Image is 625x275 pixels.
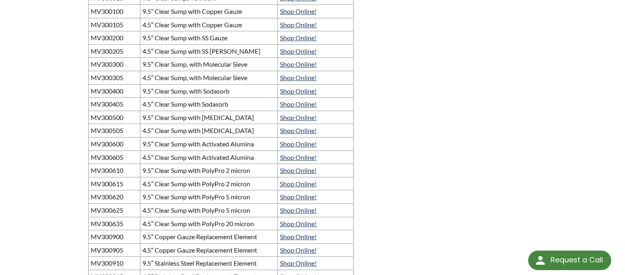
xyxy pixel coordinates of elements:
td: 4.5″ Clear Sump with Activated Alumina [140,151,278,164]
a: Shop Online! [280,127,317,134]
a: Shop Online! [280,246,317,254]
a: Shop Online! [280,206,317,214]
td: 4.5″ Clear Sump with SS [PERSON_NAME] [140,44,278,58]
td: MV300200 [88,31,140,45]
td: MV300205 [88,44,140,58]
td: 4.5″ Clear Sump, with Molecular Sieve [140,71,278,84]
td: MV300615 [88,177,140,190]
a: Shop Online! [280,153,317,161]
td: 9.5″ Clear Sump with [MEDICAL_DATA] [140,111,278,124]
a: Shop Online! [280,193,317,201]
a: Shop Online! [280,7,317,15]
td: MV300405 [88,98,140,111]
td: MV300635 [88,217,140,230]
div: Request a Call [551,251,603,269]
td: MV300905 [88,243,140,257]
td: 4.5″ Copper Gauze Replacement Element [140,243,278,257]
td: MV300305 [88,71,140,84]
td: 4.5″ Clear Sump with PolyPro 5 micron [140,203,278,217]
td: 9.5″ Clear Sump, with Sodasorb [140,84,278,98]
a: Shop Online! [280,21,317,28]
img: round button [534,254,547,267]
a: Shop Online! [280,60,317,68]
td: 4.5″ Clear Sump with [MEDICAL_DATA] [140,124,278,137]
td: 4.5″ Clear Sump with Sodasorb [140,98,278,111]
a: Shop Online! [280,34,317,41]
a: Shop Online! [280,166,317,174]
td: 4.5″ Clear Sump with PolyPro 2 micron [140,177,278,190]
a: Shop Online! [280,100,317,108]
td: MV300605 [88,151,140,164]
td: 4.5″ Clear Sump with PolyPro 20 micron [140,217,278,230]
td: 9.5″ Clear Sump with PolyPro 2 micron [140,164,278,177]
td: 9.5″ Clear Sump with PolyPro 5 micron [140,190,278,204]
td: MV300620 [88,190,140,204]
td: MV300300 [88,58,140,71]
div: Request a Call [528,251,611,270]
td: MV300505 [88,124,140,137]
a: Shop Online! [280,87,317,95]
td: MV300500 [88,111,140,124]
td: 9.5″ Clear Sump, with Molecular Sieve [140,58,278,71]
td: 9.5″ Stainless Steel Replacement Element [140,257,278,270]
td: MV300900 [88,230,140,244]
td: 9.5″ Clear Sump with SS Gauze [140,31,278,45]
td: 9.5″ Clear Sump with Copper Gauze [140,5,278,18]
td: MV300610 [88,164,140,177]
td: MV300600 [88,137,140,151]
td: MV300910 [88,257,140,270]
a: Shop Online! [280,47,317,55]
a: Shop Online! [280,74,317,81]
a: Shop Online! [280,113,317,121]
td: 4.5″ Clear Sump with Copper Gauze [140,18,278,31]
a: Shop Online! [280,220,317,227]
td: MV300400 [88,84,140,98]
td: MV300100 [88,5,140,18]
td: MV300625 [88,203,140,217]
td: 9.5″ Copper Gauze Replacement Element [140,230,278,244]
a: Shop Online! [280,180,317,188]
a: Shop Online! [280,259,317,267]
td: MV300105 [88,18,140,31]
td: 9.5″ Clear Sump with Activated Alumina [140,137,278,151]
a: Shop Online! [280,233,317,240]
a: Shop Online! [280,140,317,148]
